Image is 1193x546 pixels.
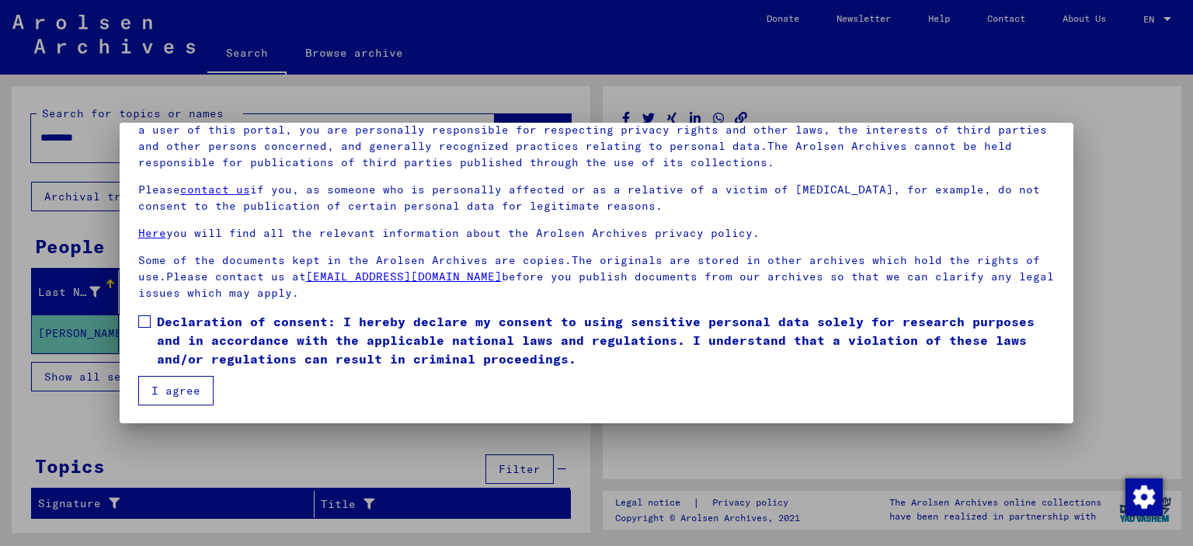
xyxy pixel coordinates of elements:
button: I agree [138,376,214,405]
p: Please if you, as someone who is personally affected or as a relative of a victim of [MEDICAL_DAT... [138,182,1056,214]
p: Please note that this portal on victims of Nazi [MEDICAL_DATA] contains sensitive data on identif... [138,106,1056,171]
a: [EMAIL_ADDRESS][DOMAIN_NAME] [306,270,502,283]
a: contact us [180,183,250,196]
span: Declaration of consent: I hereby declare my consent to using sensitive personal data solely for r... [157,312,1056,368]
p: Some of the documents kept in the Arolsen Archives are copies.The originals are stored in other a... [138,252,1056,301]
a: Here [138,226,166,240]
img: Change consent [1125,478,1163,516]
p: you will find all the relevant information about the Arolsen Archives privacy policy. [138,225,1056,242]
div: Change consent [1125,478,1162,515]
